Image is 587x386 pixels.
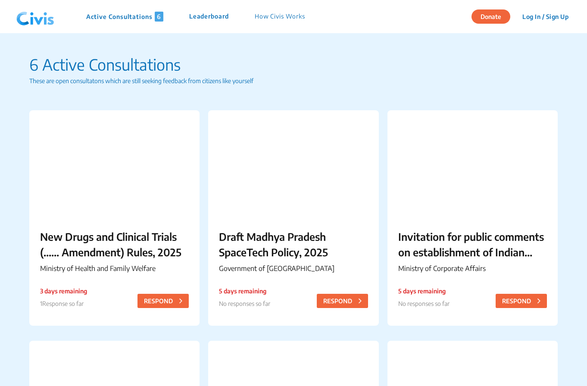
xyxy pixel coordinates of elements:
[155,12,163,22] span: 6
[189,12,229,22] p: Leaderboard
[13,4,58,30] img: navlogo.png
[42,300,84,307] span: Response so far
[208,110,378,326] a: Draft Madhya Pradesh SpaceTech Policy, 2025Government of [GEOGRAPHIC_DATA]5 days remaining No res...
[29,110,200,326] a: New Drugs and Clinical Trials (...... Amendment) Rules, 2025Ministry of Health and Family Welfare...
[40,263,189,274] p: Ministry of Health and Family Welfare
[317,294,368,308] button: RESPOND
[86,12,163,22] p: Active Consultations
[398,229,547,260] p: Invitation for public comments on establishment of Indian Multi-Disciplinary Partnership (MDP) firms
[471,12,517,20] a: Donate
[398,286,450,296] p: 5 days remaining
[137,294,189,308] button: RESPOND
[219,286,270,296] p: 5 days remaining
[40,299,87,308] p: 1
[219,263,368,274] p: Government of [GEOGRAPHIC_DATA]
[40,286,87,296] p: 3 days remaining
[387,110,558,326] a: Invitation for public comments on establishment of Indian Multi-Disciplinary Partnership (MDP) fi...
[255,12,305,22] p: How Civis Works
[496,294,547,308] button: RESPOND
[40,229,189,260] p: New Drugs and Clinical Trials (...... Amendment) Rules, 2025
[517,10,574,23] button: Log In / Sign Up
[29,53,558,76] p: 6 Active Consultations
[29,76,558,85] p: These are open consultatons which are still seeking feedback from citizens like yourself
[398,263,547,274] p: Ministry of Corporate Affairs
[219,229,368,260] p: Draft Madhya Pradesh SpaceTech Policy, 2025
[398,300,450,307] span: No responses so far
[219,300,270,307] span: No responses so far
[471,9,510,24] button: Donate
